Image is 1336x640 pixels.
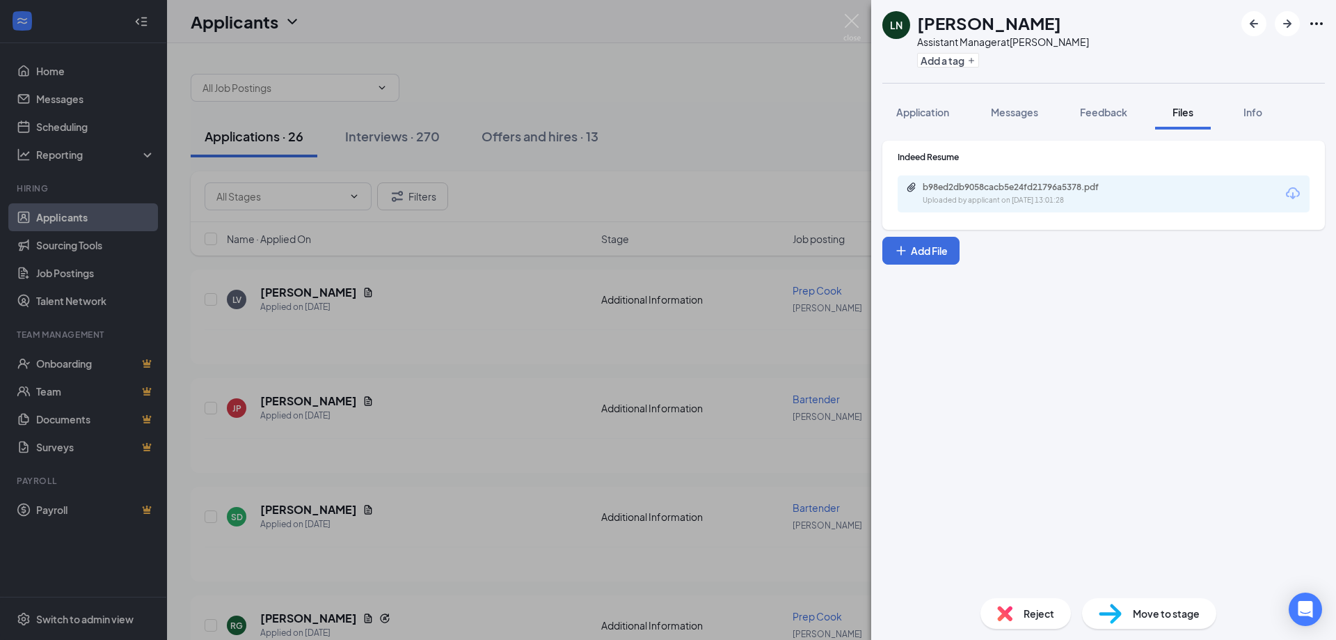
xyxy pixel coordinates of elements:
span: Application [896,106,949,118]
h1: [PERSON_NAME] [917,11,1061,35]
div: Assistant Manager at [PERSON_NAME] [917,35,1089,49]
span: Files [1172,106,1193,118]
svg: Plus [967,56,976,65]
div: Open Intercom Messenger [1289,593,1322,626]
div: Indeed Resume [898,151,1310,163]
span: Move to stage [1133,606,1200,621]
span: Messages [991,106,1038,118]
span: Feedback [1080,106,1127,118]
svg: Download [1285,185,1301,202]
div: LN [890,18,902,32]
button: PlusAdd a tag [917,53,979,68]
button: Add FilePlus [882,237,960,265]
svg: ArrowLeftNew [1246,15,1262,32]
svg: ArrowRight [1279,15,1296,32]
div: Uploaded by applicant on [DATE] 13:01:28 [923,195,1131,206]
svg: Ellipses [1308,15,1325,32]
svg: Paperclip [906,182,917,193]
button: ArrowLeftNew [1241,11,1266,36]
div: b98ed2db9058cacb5e24fd21796a5378.pdf [923,182,1118,193]
button: ArrowRight [1275,11,1300,36]
span: Reject [1024,606,1054,621]
svg: Plus [894,244,908,258]
span: Info [1243,106,1262,118]
a: Paperclipb98ed2db9058cacb5e24fd21796a5378.pdfUploaded by applicant on [DATE] 13:01:28 [906,182,1131,206]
